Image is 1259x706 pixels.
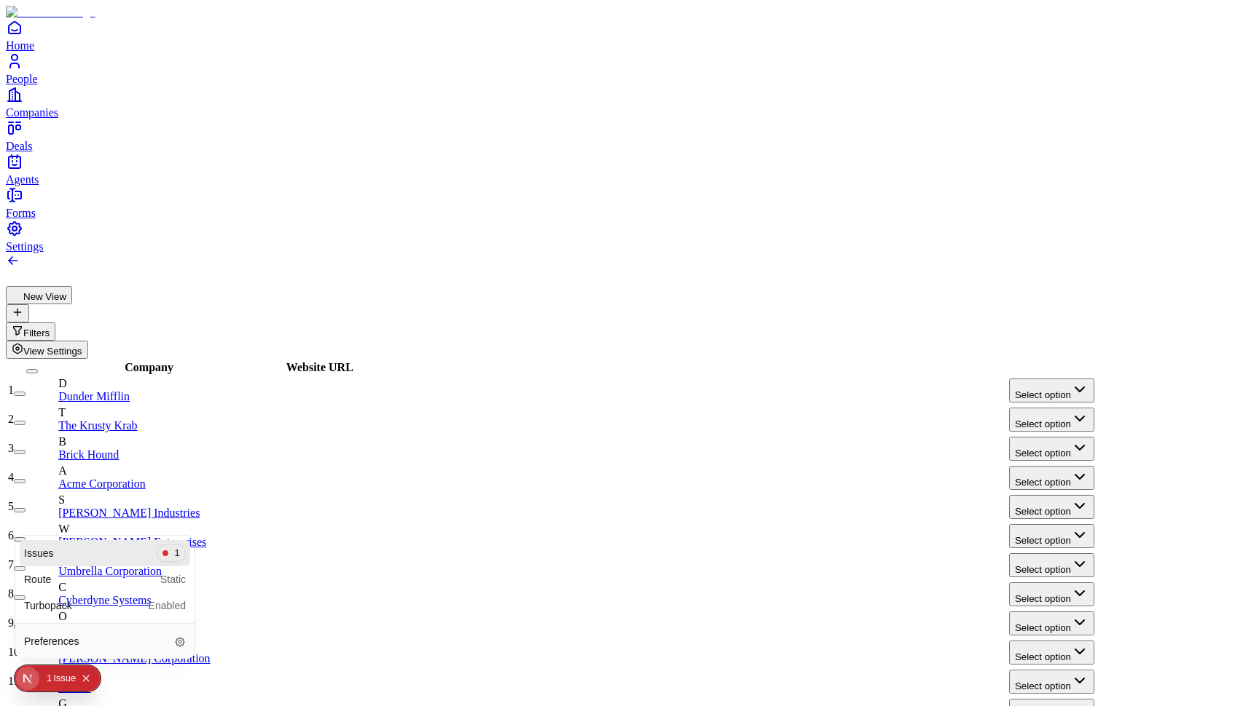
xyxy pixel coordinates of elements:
[125,361,173,373] span: Company
[6,322,1253,341] div: Open natural language filter
[58,652,210,665] a: [PERSON_NAME] Corporation
[58,377,230,390] div: D
[8,500,14,512] span: 5
[8,529,14,542] span: 6
[286,361,353,373] span: Website URL
[8,675,19,687] span: 11
[8,384,14,396] span: 1
[8,587,14,600] span: 8
[8,471,14,483] span: 4
[8,442,14,454] span: 3
[58,419,137,432] a: The Krusty Krab
[58,448,119,461] a: Brick Hound
[6,220,1253,253] a: Settings
[6,52,1253,85] a: People
[6,19,1253,52] a: Home
[58,493,230,507] div: S
[6,106,58,119] span: Companies
[58,507,200,519] a: [PERSON_NAME] Industries
[6,341,88,359] button: View Settings
[8,558,14,571] span: 7
[8,413,14,425] span: 2
[6,73,38,85] span: People
[6,140,32,152] span: Deals
[6,286,72,304] button: New View
[6,173,39,186] span: Agents
[6,39,34,52] span: Home
[6,86,1253,119] a: Companies
[6,322,55,341] button: Open natural language filter
[58,390,130,402] a: Dunder Mifflin
[58,406,230,419] div: T
[6,6,95,19] img: Item Brain Logo
[23,346,82,357] span: View Settings
[6,240,44,253] span: Settings
[58,523,230,536] div: W
[6,119,1253,152] a: Deals
[6,153,1253,186] a: Agents
[8,646,20,658] span: 10
[8,616,14,629] span: 9
[6,186,1253,219] a: Forms
[58,464,230,477] div: A
[58,477,146,490] a: Acme Corporation
[58,435,230,448] div: B
[6,207,36,219] span: Forms
[58,668,230,681] div: I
